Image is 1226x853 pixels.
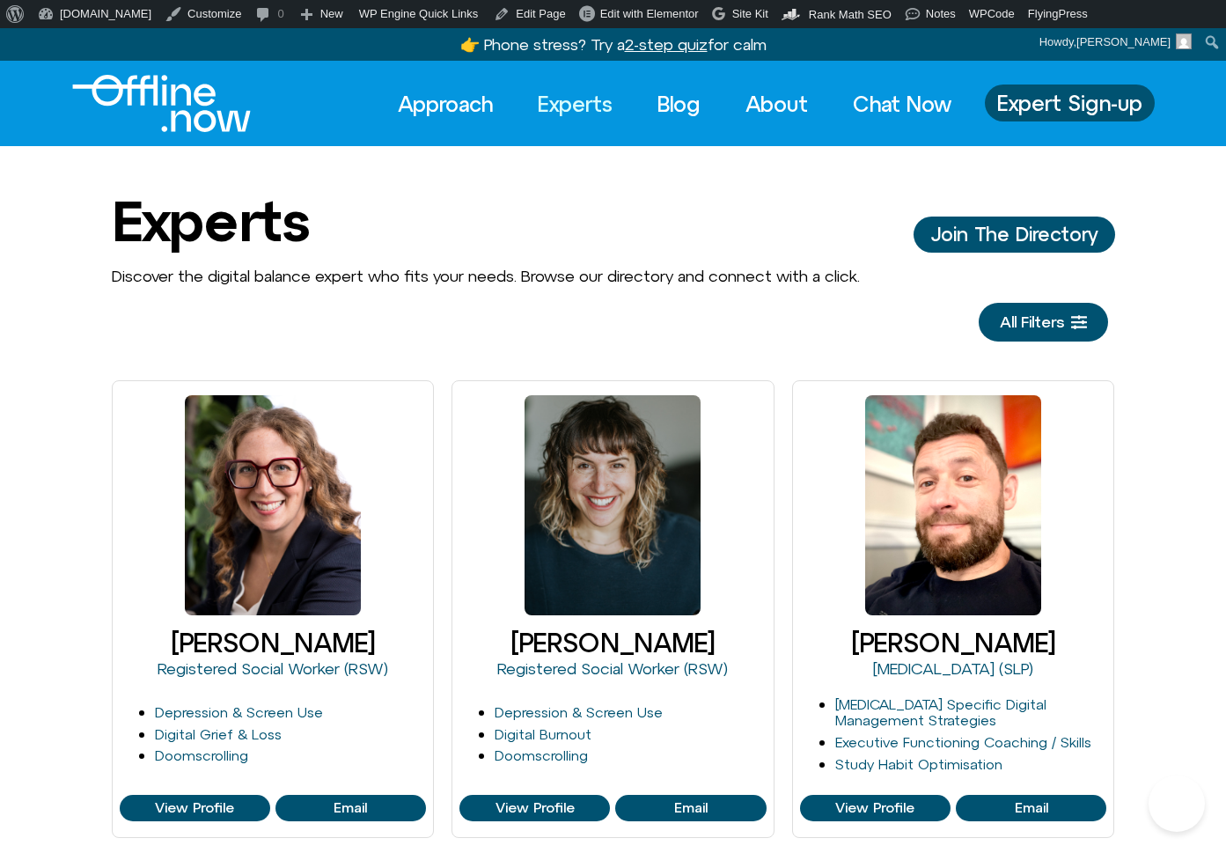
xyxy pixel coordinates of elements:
a: Executive Functioning Coaching / Skills [835,734,1091,750]
span: Site Kit [732,7,768,20]
iframe: Botpress [1149,776,1205,832]
span: Email [674,800,708,816]
span: View Profile [835,800,914,816]
a: View Profile of Craig Selinger [800,795,951,821]
div: Logo [72,75,221,132]
a: Chat Now [837,85,967,123]
a: Expert Sign-up [985,85,1155,121]
nav: Menu [382,85,967,123]
a: [PERSON_NAME] [510,628,715,658]
span: Email [334,800,367,816]
a: Study Habit Optimisation [835,756,1002,772]
a: Howdy, [1033,28,1199,56]
span: Join The Directory [931,224,1098,245]
span: All Filters [1000,313,1064,331]
a: Experts [522,85,628,123]
span: [PERSON_NAME] [1076,35,1171,48]
a: [MEDICAL_DATA] Specific Digital Management Strategies [835,696,1046,729]
span: Discover the digital balance expert who fits your needs. Browse our directory and connect with a ... [112,267,860,285]
span: Edit with Elementor [600,7,699,20]
span: View Profile [155,800,234,816]
a: Depression & Screen Use [155,704,323,720]
span: Expert Sign-up [997,92,1142,114]
u: 2-step quiz [625,35,708,54]
a: [PERSON_NAME] [171,628,375,658]
a: [PERSON_NAME] [851,628,1055,658]
h1: Experts [112,190,309,252]
img: Offline.Now logo in white. Text of the words offline.now with a line going through the "O" [72,75,251,132]
span: Email [1015,800,1048,816]
a: Registered Social Worker (RSW) [158,659,388,678]
a: View Profile of Cleo Haber [615,795,766,821]
a: Join The Director [914,217,1115,252]
span: Rank Math SEO [809,8,892,21]
a: Digital Burnout [495,726,591,742]
a: Blog [642,85,716,123]
a: View Profile of Blair Wexler-Singer [275,795,426,821]
a: All Filters [979,303,1108,342]
a: Doomscrolling [155,747,248,763]
a: Registered Social Worker (RSW) [497,659,728,678]
a: Approach [382,85,509,123]
a: [MEDICAL_DATA] (SLP) [873,659,1033,678]
a: View Profile of Craig Selinger [956,795,1106,821]
a: About [730,85,824,123]
a: Digital Grief & Loss [155,726,282,742]
a: View Profile of Blair Wexler-Singer [120,795,270,821]
a: Doomscrolling [495,747,588,763]
a: Depression & Screen Use [495,704,663,720]
a: View Profile of Cleo Haber [459,795,610,821]
a: 👉 Phone stress? Try a2-step quizfor calm [460,35,767,54]
span: View Profile [496,800,575,816]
